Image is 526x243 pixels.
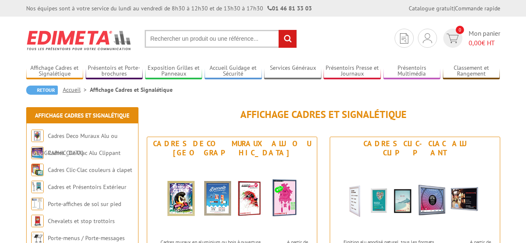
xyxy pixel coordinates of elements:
[409,4,500,12] div: |
[456,26,464,34] span: 0
[469,39,482,47] span: 0,00
[48,166,132,174] a: Cadres Clic-Clac couleurs à clapet
[423,33,432,43] img: devis rapide
[31,181,44,193] img: Cadres et Présentoirs Extérieur
[147,109,500,120] h1: Affichage Cadres et Signalétique
[48,217,115,225] a: Chevalets et stop trottoirs
[441,29,500,48] a: devis rapide 0 Mon panier 0,00€ HT
[264,64,321,78] a: Services Généraux
[26,25,132,56] img: Edimeta
[409,5,454,12] a: Catalogue gratuit
[149,139,315,157] div: Cadres Deco Muraux Alu ou [GEOGRAPHIC_DATA]
[338,160,492,234] img: Cadres Clic-Clac Alu Clippant
[447,34,459,43] img: devis rapide
[455,5,500,12] a: Commande rapide
[31,164,44,176] img: Cadres Clic-Clac couleurs à clapet
[31,130,44,142] img: Cadres Deco Muraux Alu ou Bois
[324,64,381,78] a: Présentoirs Presse et Journaux
[279,30,296,48] input: rechercher
[383,64,441,78] a: Présentoirs Multimédia
[469,29,500,48] span: Mon panier
[145,64,202,78] a: Exposition Grilles et Panneaux
[31,198,44,210] img: Porte-affiches de sol sur pied
[205,64,262,78] a: Accueil Guidage et Sécurité
[400,33,408,44] img: devis rapide
[267,5,312,12] strong: 01 46 81 33 03
[48,183,126,191] a: Cadres et Présentoirs Extérieur
[48,149,121,157] a: Cadres Clic-Clac Alu Clippant
[90,86,173,94] li: Affichage Cadres et Signalétique
[26,64,84,78] a: Affichage Cadres et Signalétique
[31,132,118,157] a: Cadres Deco Muraux Alu ou [GEOGRAPHIC_DATA]
[332,139,498,157] div: Cadres Clic-Clac Alu Clippant
[63,86,90,93] a: Accueil
[26,86,58,95] a: Retour
[31,215,44,227] img: Chevalets et stop trottoirs
[469,38,500,48] span: € HT
[26,4,312,12] div: Nos équipes sont à votre service du lundi au vendredi de 8h30 à 12h30 et de 13h30 à 17h30
[443,64,500,78] a: Classement et Rangement
[48,200,121,208] a: Porte-affiches de sol sur pied
[48,234,125,242] a: Porte-menus / Porte-messages
[35,112,129,119] a: Affichage Cadres et Signalétique
[86,64,143,78] a: Présentoirs et Porte-brochures
[145,30,297,48] input: Rechercher un produit ou une référence...
[155,160,309,234] img: Cadres Deco Muraux Alu ou Bois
